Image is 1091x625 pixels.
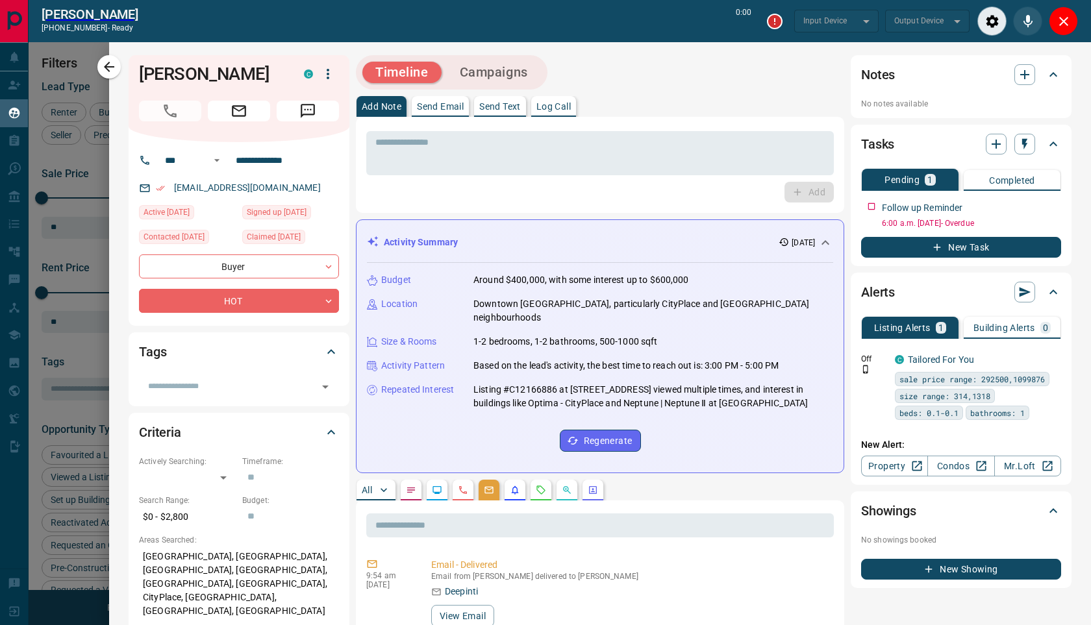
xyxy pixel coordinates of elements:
p: Email from [PERSON_NAME] delivered to [PERSON_NAME] [431,572,829,581]
button: New Showing [861,559,1061,580]
p: 0 [1043,323,1048,332]
p: 1 [938,323,944,332]
p: Send Email [417,102,464,111]
div: Alerts [861,276,1061,308]
span: Call [139,101,201,121]
p: Budget: [242,495,339,506]
span: ready [112,23,134,32]
p: Downtown [GEOGRAPHIC_DATA], particularly CityPlace and [GEOGRAPHIC_DATA] neighbourhoods [473,297,833,325]
h2: Criteria [139,422,181,443]
p: Actively Searching: [139,456,236,467]
div: Buyer [139,254,339,278]
a: Property [861,456,928,476]
div: Showings [861,495,1061,526]
h2: [PERSON_NAME] [42,6,138,22]
svg: Requests [536,485,546,495]
p: Activity Pattern [381,359,445,373]
button: Regenerate [560,430,641,452]
p: Around $400,000, with some interest up to $600,000 [473,273,689,287]
svg: Notes [406,485,416,495]
p: Building Alerts [973,323,1035,332]
div: Criteria [139,417,339,448]
p: 9:54 am [366,571,412,580]
button: Open [316,378,334,396]
div: Tasks [861,129,1061,160]
svg: Agent Actions [588,485,598,495]
p: Follow up Reminder [882,201,962,215]
h2: Notes [861,64,895,85]
a: Tailored For You [908,354,974,365]
span: Signed up [DATE] [247,206,307,219]
div: Audio Settings [977,6,1007,36]
a: [EMAIL_ADDRESS][DOMAIN_NAME] [174,182,321,193]
p: No showings booked [861,534,1061,546]
h2: Tasks [861,134,894,154]
div: Notes [861,59,1061,90]
p: All [362,485,372,495]
span: size range: 314,1318 [899,389,990,402]
button: Timeline [362,62,442,83]
p: Deepinti [445,585,478,598]
div: Activity Summary[DATE] [367,230,833,254]
p: Activity Summary [384,236,458,249]
span: Contacted [DATE] [144,230,205,243]
p: Email - Delivered [431,558,829,572]
p: [GEOGRAPHIC_DATA], [GEOGRAPHIC_DATA], [GEOGRAPHIC_DATA], [GEOGRAPHIC_DATA], [GEOGRAPHIC_DATA], [G... [139,546,339,622]
button: New Task [861,237,1061,258]
h2: Tags [139,341,166,362]
svg: Email Verified [156,184,165,193]
svg: Listing Alerts [510,485,520,495]
span: Email [208,101,270,121]
span: beds: 0.1-0.1 [899,406,959,419]
button: Campaigns [447,62,541,83]
span: Active [DATE] [144,206,190,219]
a: Condos [927,456,994,476]
span: Claimed [DATE] [247,230,301,243]
svg: Lead Browsing Activity [432,485,442,495]
span: bathrooms: 1 [970,406,1025,419]
svg: Emails [484,485,494,495]
p: New Alert: [861,438,1061,452]
p: 0:00 [736,6,751,36]
h2: Alerts [861,282,895,302]
p: Timeframe: [242,456,339,467]
p: Search Range: [139,495,236,506]
span: sale price range: 292500,1099876 [899,373,1045,386]
p: Based on the lead's activity, the best time to reach out is: 3:00 PM - 5:00 PM [473,359,779,373]
p: Off [861,353,887,365]
svg: Push Notification Only [861,365,870,374]
button: Open [209,153,225,168]
p: Pending [884,175,920,184]
div: Tags [139,336,339,367]
p: Listing Alerts [874,323,931,332]
p: Add Note [362,102,401,111]
svg: Opportunities [562,485,572,495]
div: Mon Dec 21 2020 [242,205,339,223]
p: Budget [381,273,411,287]
div: Close [1049,6,1078,36]
p: $0 - $2,800 [139,506,236,528]
p: Location [381,297,418,311]
p: 1-2 bedrooms, 1-2 bathrooms, 500-1000 sqft [473,335,658,349]
svg: Calls [458,485,468,495]
p: Listing #C12166886 at [STREET_ADDRESS] viewed multiple times, and interest in buildings like Opti... [473,383,833,410]
p: Completed [989,176,1035,185]
h2: Showings [861,500,916,521]
p: Size & Rooms [381,335,437,349]
p: No notes available [861,98,1061,110]
a: Mr.Loft [994,456,1061,476]
div: condos.ca [895,355,904,364]
p: Send Text [479,102,521,111]
p: Areas Searched: [139,534,339,546]
div: Mute [1013,6,1042,36]
div: condos.ca [304,69,313,79]
div: Mon Sep 08 2025 [139,205,236,223]
p: [DATE] [366,580,412,589]
h1: [PERSON_NAME] [139,64,284,84]
p: [DATE] [792,237,815,249]
p: 6:00 a.m. [DATE] - Overdue [882,217,1061,229]
p: 1 [927,175,933,184]
div: HOT [139,289,339,313]
span: Message [277,101,339,121]
div: Tue Sep 09 2025 [139,230,236,248]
